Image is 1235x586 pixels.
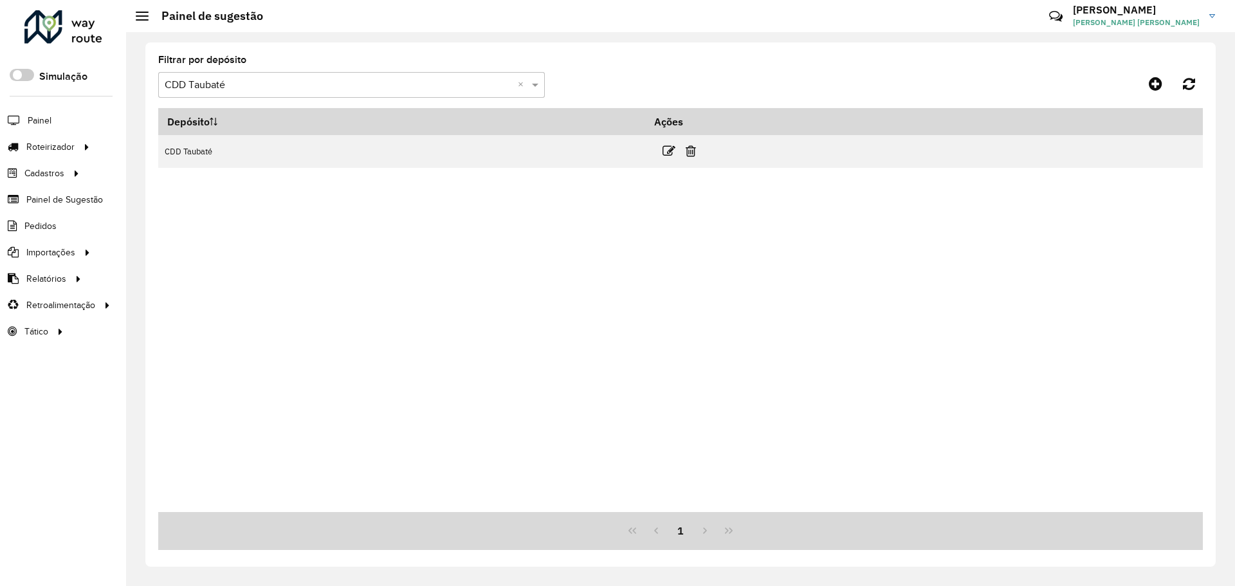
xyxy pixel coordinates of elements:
[158,108,646,135] th: Depósito
[28,114,51,127] span: Painel
[668,518,693,543] button: 1
[663,142,675,160] a: Editar
[26,298,95,312] span: Retroalimentação
[24,325,48,338] span: Tático
[26,272,66,286] span: Relatórios
[24,219,57,233] span: Pedidos
[24,167,64,180] span: Cadastros
[1073,4,1200,16] h3: [PERSON_NAME]
[26,193,103,206] span: Painel de Sugestão
[158,135,646,168] td: CDD Taubaté
[26,246,75,259] span: Importações
[158,52,246,68] label: Filtrar por depósito
[518,77,529,93] span: Clear all
[26,140,75,154] span: Roteirizador
[1042,3,1070,30] a: Contato Rápido
[39,69,87,84] label: Simulação
[149,9,263,23] h2: Painel de sugestão
[646,108,723,135] th: Ações
[686,142,696,160] a: Excluir
[1073,17,1200,28] span: [PERSON_NAME] [PERSON_NAME]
